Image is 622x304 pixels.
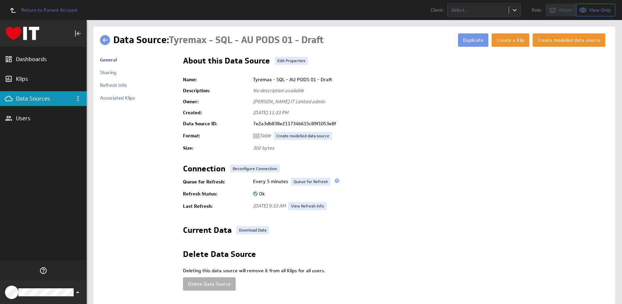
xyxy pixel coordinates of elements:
a: Sharing [100,69,116,75]
div: Dashboards [16,55,71,63]
td: Last Refresh: [183,199,250,213]
span: Client: [431,8,444,12]
span: [DATE] 11:33 PM [253,110,288,116]
button: Reconfigure Connection [230,165,280,172]
span: Table [253,133,271,139]
div: Collapse [72,28,84,39]
div: Select... [451,8,505,12]
td: Size: [183,143,250,154]
span: [PERSON_NAME] IT Limited admin [253,99,325,105]
button: View as Admin [546,4,576,16]
a: Create modelled data source [274,132,332,140]
td: Refresh Status: [183,188,250,199]
h2: About this Data Source [183,57,270,67]
button: Create modelled data source [533,33,605,47]
button: View as View-Only [576,4,615,16]
a: Refresh Info [100,82,127,88]
div: Data Sources menu [72,93,84,104]
img: ds-format-grid.svg [253,133,260,139]
div: Klips [16,75,71,83]
td: Queue for Refresh: [183,175,250,188]
div: Go to Dashboards [6,27,39,40]
td: 7e2a3db838e211734b615c89f1053e8f [250,118,609,129]
span: [DATE] 9:33 AM [253,203,286,209]
button: Duplicate [458,33,488,47]
td: Owner: [183,96,250,107]
p: Deleting this data source will remove it from all Klips for all users. [183,268,609,274]
div: Users [16,115,71,122]
a: General [100,57,117,63]
td: Data Source ID: [183,118,250,129]
div: Data Sources [16,95,71,102]
a: Queue for Refresh [291,178,331,186]
span: 302 bytes [253,145,274,151]
button: Create a Klip [492,33,529,47]
a: Edit Properties [275,57,308,65]
a: Associated Klips [100,95,135,101]
td: Created: [183,107,250,118]
span: Return to Parent Account [21,8,78,12]
a: View Refresh Info [288,202,327,210]
span: Ok [253,191,265,197]
img: Klipfolio logo [6,27,39,40]
span: Admin [559,7,572,13]
td: Tyremax - SQL - AU PODS 01 - Draft [250,74,609,85]
span: No description available [253,88,304,94]
td: Format: [183,129,250,143]
a: Return to Parent Account [5,3,78,17]
td: Description: [183,85,250,96]
h2: Current Data [183,226,232,237]
a: Download Data [236,226,269,234]
h2: Delete Data Source [183,250,256,261]
h1: Data Source: [113,33,324,47]
div: Help [38,265,49,276]
button: Delete Data Source [183,277,236,291]
td: Name: [183,74,250,85]
h2: Connection [183,165,225,175]
span: Role: [532,8,542,12]
span: View-Only [589,7,611,13]
span: Tyremax - SQL - AU PODS 01 - Draft [169,34,324,46]
span: Every 5 minutes [253,178,288,184]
